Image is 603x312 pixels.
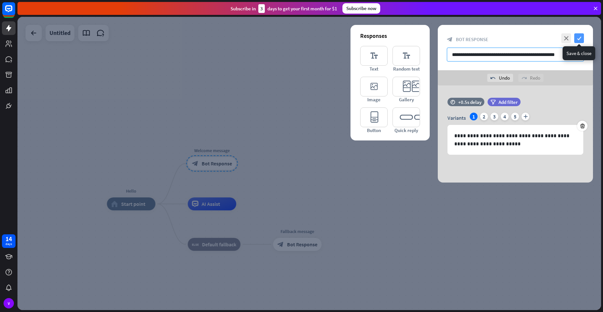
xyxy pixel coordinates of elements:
[499,99,518,105] span: Add filter
[447,37,453,42] i: block_bot_response
[2,234,16,248] a: 14 days
[490,100,496,105] i: filter
[456,36,488,42] span: Bot Response
[5,242,12,246] div: days
[470,113,478,120] div: 1
[490,113,498,120] div: 3
[231,4,337,13] div: Subscribe in days to get your first month for $1
[522,113,529,120] i: plus
[522,75,527,81] i: redo
[447,115,466,121] span: Variants
[450,100,455,104] i: time
[4,298,14,308] div: V
[561,33,571,43] i: close
[574,33,584,43] i: check
[501,113,509,120] div: 4
[5,3,25,22] button: Open LiveChat chat widget
[511,113,519,120] div: 5
[342,3,380,14] div: Subscribe now
[487,74,513,82] div: Undo
[258,4,265,13] div: 3
[490,75,496,81] i: undo
[5,236,12,242] div: 14
[458,99,481,105] div: +0.5s delay
[480,113,488,120] div: 2
[518,74,544,82] div: Redo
